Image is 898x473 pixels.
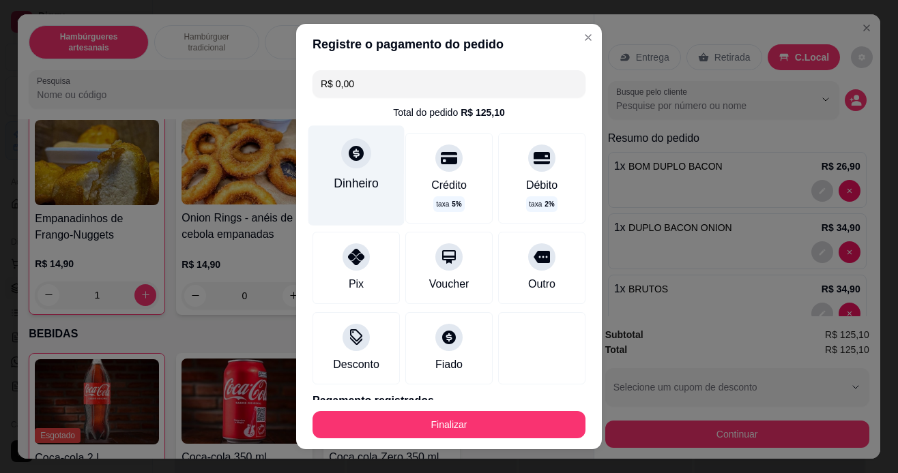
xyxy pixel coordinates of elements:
[313,393,585,409] p: Pagamento registrados
[435,356,463,373] div: Fiado
[529,199,554,209] p: taxa
[545,199,554,209] span: 2 %
[431,177,467,194] div: Crédito
[321,70,577,97] input: Ex.: hambúrguer de cordeiro
[313,411,585,438] button: Finalizar
[334,174,379,192] div: Dinheiro
[429,276,469,292] div: Voucher
[526,177,557,194] div: Débito
[393,106,505,119] div: Total do pedido
[349,276,364,292] div: Pix
[461,106,505,119] div: R$ 125,10
[577,27,599,48] button: Close
[333,356,379,373] div: Desconto
[528,276,555,292] div: Outro
[436,199,461,209] p: taxa
[296,24,602,65] header: Registre o pagamento do pedido
[452,199,461,209] span: 5 %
